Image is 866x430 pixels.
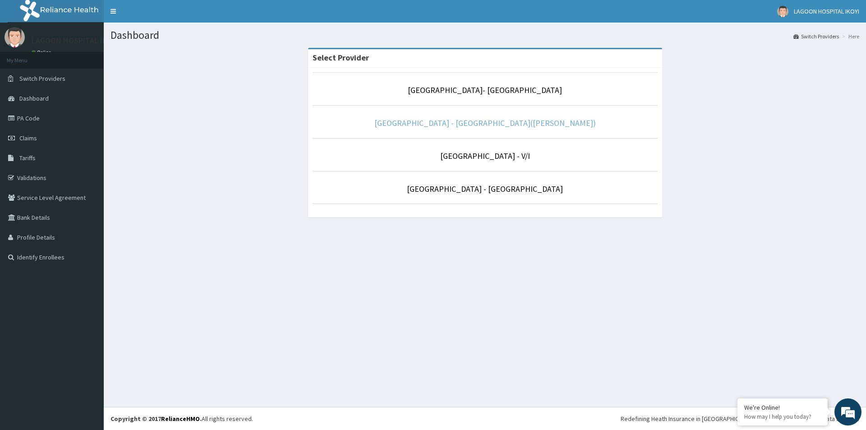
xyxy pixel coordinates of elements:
h1: Dashboard [111,29,859,41]
img: User Image [5,27,25,47]
strong: Select Provider [313,52,369,63]
strong: Copyright © 2017 . [111,415,202,423]
span: Tariffs [19,154,36,162]
span: Switch Providers [19,74,65,83]
footer: All rights reserved. [104,407,866,430]
p: How may I help you today? [744,413,821,421]
span: Dashboard [19,94,49,102]
div: We're Online! [744,403,821,412]
span: LAGOON HOSPITAL IKOYI [794,7,859,15]
a: [GEOGRAPHIC_DATA]- [GEOGRAPHIC_DATA] [408,85,562,95]
span: Claims [19,134,37,142]
a: RelianceHMO [161,415,200,423]
img: User Image [777,6,788,17]
a: [GEOGRAPHIC_DATA] - [GEOGRAPHIC_DATA]([PERSON_NAME]) [374,118,596,128]
a: [GEOGRAPHIC_DATA] - V/I [440,151,530,161]
li: Here [840,32,859,40]
a: Switch Providers [793,32,839,40]
div: Redefining Heath Insurance in [GEOGRAPHIC_DATA] using Telemedicine and Data Science! [621,414,859,423]
a: Online [32,49,53,55]
a: [GEOGRAPHIC_DATA] - [GEOGRAPHIC_DATA] [407,184,563,194]
p: LAGOON HOSPITAL IKOYI [32,37,119,45]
